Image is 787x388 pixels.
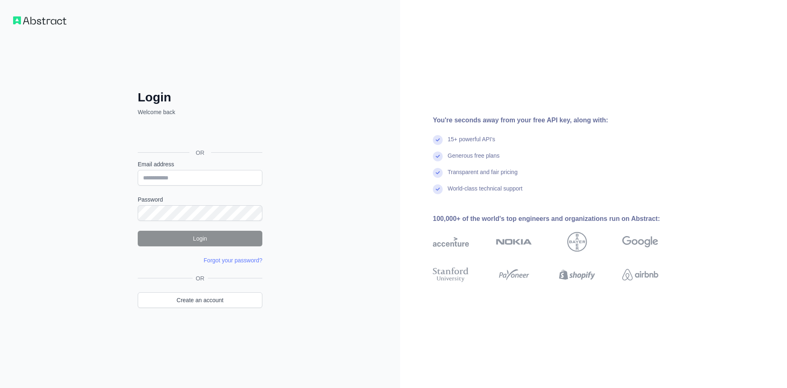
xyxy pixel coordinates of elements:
[448,135,495,152] div: 15+ powerful API's
[193,274,208,282] span: OR
[433,232,469,252] img: accenture
[433,168,443,178] img: check mark
[448,168,518,184] div: Transparent and fair pricing
[138,108,262,116] p: Welcome back
[433,266,469,284] img: stanford university
[433,152,443,161] img: check mark
[433,115,685,125] div: You're seconds away from your free API key, along with:
[13,16,66,25] img: Workflow
[138,160,262,168] label: Email address
[559,266,595,284] img: shopify
[433,135,443,145] img: check mark
[138,90,262,105] h2: Login
[448,184,523,201] div: World-class technical support
[448,152,500,168] div: Generous free plans
[622,266,658,284] img: airbnb
[433,214,685,224] div: 100,000+ of the world's top engineers and organizations run on Abstract:
[567,232,587,252] img: bayer
[138,231,262,246] button: Login
[138,195,262,204] label: Password
[204,257,262,264] a: Forgot your password?
[134,125,265,143] iframe: Кнопка "Войти с аккаунтом Google"
[433,184,443,194] img: check mark
[189,149,211,157] span: OR
[496,266,532,284] img: payoneer
[622,232,658,252] img: google
[138,292,262,308] a: Create an account
[496,232,532,252] img: nokia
